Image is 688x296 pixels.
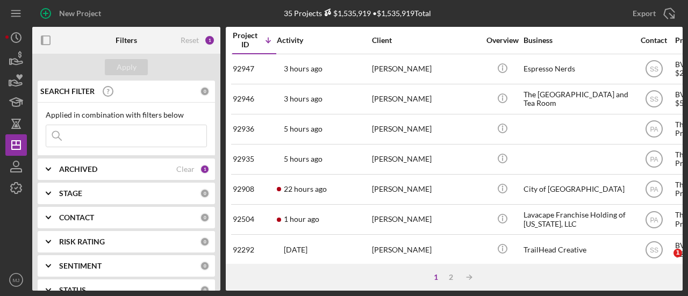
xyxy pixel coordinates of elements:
div: [PERSON_NAME] [372,205,479,234]
span: 1 [673,249,682,257]
div: 1 [200,164,210,174]
button: Export [622,3,683,24]
div: Overview [482,36,522,45]
div: Applied in combination with filters below [46,111,207,119]
b: Filters [116,36,137,45]
div: [PERSON_NAME] [372,85,479,113]
div: 1 [428,273,443,281]
div: 92935 [233,145,276,174]
b: STAGE [59,189,82,198]
time: 2025-10-14 13:10 [284,155,322,163]
div: 92908 [233,175,276,204]
iframe: Intercom live chat [651,249,677,275]
button: New Project [32,3,112,24]
div: 0 [200,285,210,295]
div: [PERSON_NAME] [372,175,479,204]
text: MJ [13,277,20,283]
b: ARCHIVED [59,165,97,174]
div: Activity [277,36,371,45]
text: PA [650,216,658,223]
b: SEARCH FILTER [40,87,95,96]
div: City of [GEOGRAPHIC_DATA] [524,175,631,204]
div: 1 [204,35,215,46]
div: 92292 [233,235,276,264]
time: 2025-10-13 20:08 [284,185,327,193]
div: [PERSON_NAME] [372,55,479,83]
time: 2025-10-14 13:15 [284,125,322,133]
text: PA [650,186,658,193]
b: SENTIMENT [59,262,102,270]
b: STATUS [59,286,86,294]
b: RISK RATING [59,237,105,246]
div: 0 [200,261,210,271]
div: 0 [200,213,210,222]
text: PA [650,156,658,163]
button: MJ [5,269,27,291]
div: 35 Projects • $1,535,919 Total [284,9,431,18]
div: 0 [200,237,210,247]
div: Clear [176,165,195,174]
div: 92504 [233,205,276,234]
div: Contact [634,36,674,45]
div: Export [633,3,656,24]
time: 2025-10-02 11:47 [284,246,307,254]
div: New Project [59,3,101,24]
div: $1,535,919 [322,9,371,18]
div: Espresso Nerds [524,55,631,83]
div: 92936 [233,115,276,143]
div: 0 [200,189,210,198]
time: 2025-10-14 14:56 [284,95,322,103]
text: SS [649,96,658,103]
div: Project ID [233,31,257,48]
div: TrailHead Creative [524,235,631,264]
div: 0 [200,86,210,96]
div: Client [372,36,479,45]
time: 2025-10-14 16:44 [284,215,319,223]
text: SS [649,66,658,73]
div: [PERSON_NAME] [372,145,479,174]
div: Business [524,36,631,45]
div: Lavacape Franchise Holding of [US_STATE], LLC [524,205,631,234]
div: 92947 [233,55,276,83]
div: 92946 [233,85,276,113]
time: 2025-10-14 15:00 [284,64,322,73]
div: Reset [181,36,199,45]
div: [PERSON_NAME] [372,115,479,143]
div: The [GEOGRAPHIC_DATA] and Tea Room [524,85,631,113]
button: Apply [105,59,148,75]
text: SS [649,246,658,254]
div: Apply [117,59,137,75]
b: CONTACT [59,213,94,222]
text: PA [650,126,658,133]
div: 2 [443,273,458,281]
div: [PERSON_NAME] [372,235,479,264]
